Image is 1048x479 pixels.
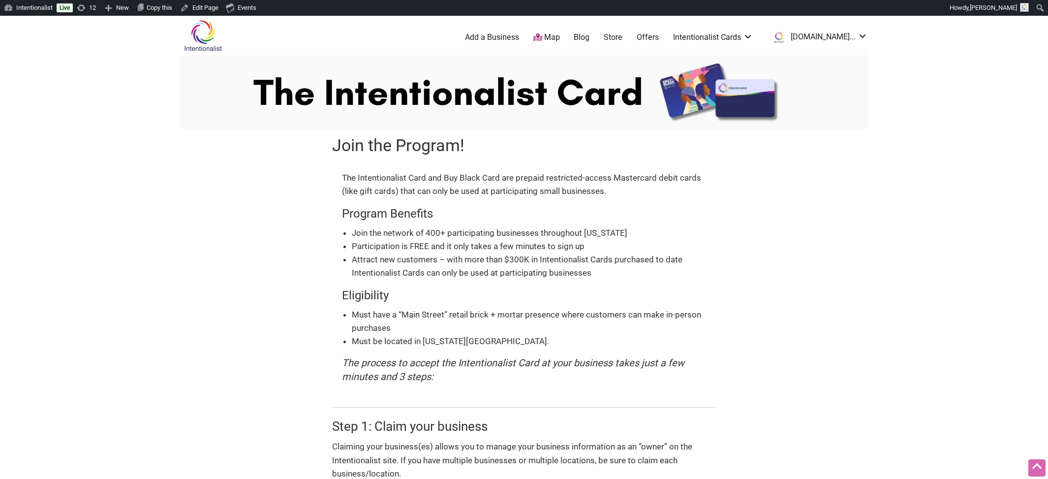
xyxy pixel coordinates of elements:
[332,417,716,435] h3: Step 1: Claim your business
[574,32,589,43] a: Blog
[342,206,706,223] h4: Program Benefits
[352,240,706,253] li: Participation is FREE and it only takes a few minutes to sign up
[342,287,706,304] h4: Eligibility
[180,55,868,129] img: Intentionalist Card
[767,29,867,46] li: ist.com...
[352,253,706,280] li: Attract new customers – with more than $300K in Intentionalist Cards purchased to date Intentiona...
[637,32,659,43] a: Offers
[970,4,1017,11] span: [PERSON_NAME]
[673,32,753,43] a: Intentionalist Cards
[352,226,706,240] li: Join the network of 400+ participating businesses throughout [US_STATE]
[352,308,706,335] li: Must have a “Main Street” retail brick + mortar presence where customers can make in-person purch...
[342,357,684,383] em: The process to accept the Intentionalist Card at your business takes just a few minutes and 3 steps:
[1028,459,1046,477] div: Scroll Back to Top
[604,32,622,43] a: Store
[352,335,706,348] li: Must be located in [US_STATE][GEOGRAPHIC_DATA].
[533,32,560,43] a: Map
[767,29,867,46] a: [DOMAIN_NAME]...
[57,3,73,12] a: Live
[332,134,716,158] h1: Join the Program!
[465,32,519,43] a: Add a Business
[180,20,226,52] img: Intentionalist
[342,171,706,198] p: The Intentionalist Card and Buy Black Card are prepaid restricted-access Mastercard debit cards (...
